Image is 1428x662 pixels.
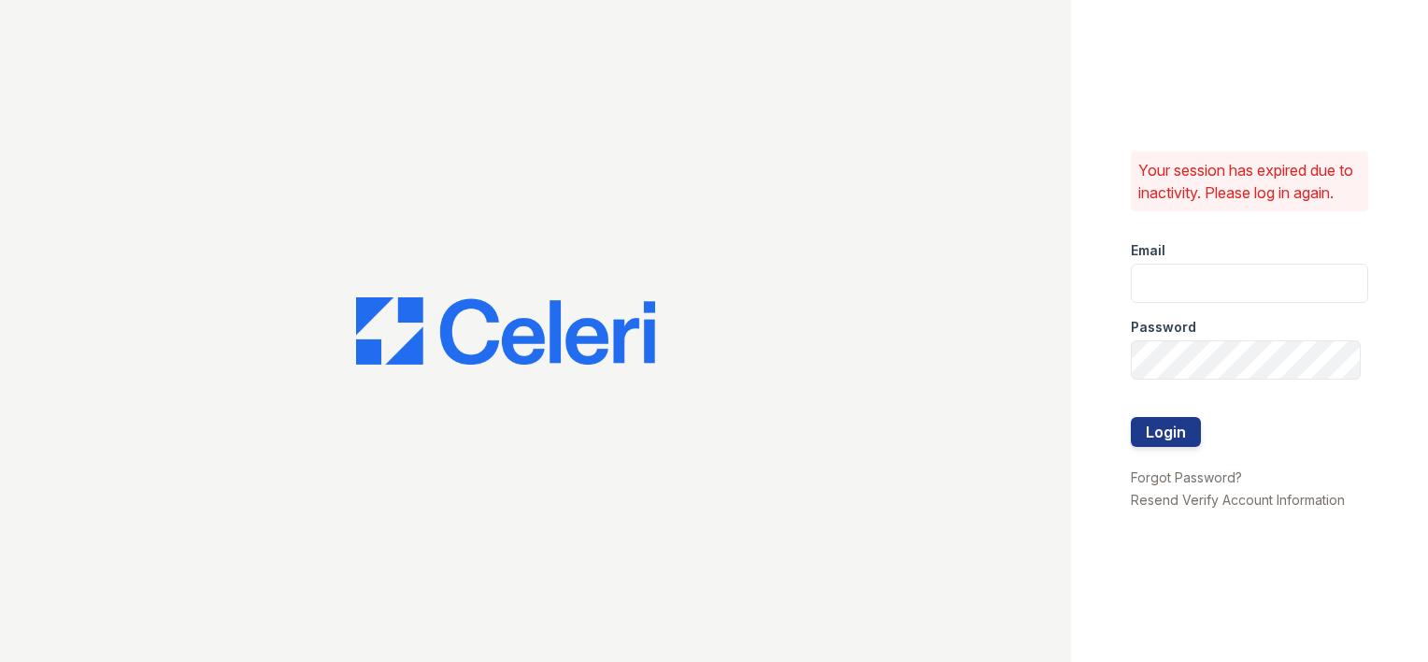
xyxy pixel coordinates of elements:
[1131,469,1242,485] a: Forgot Password?
[1131,492,1345,508] a: Resend Verify Account Information
[1138,159,1361,204] p: Your session has expired due to inactivity. Please log in again.
[1131,318,1196,337] label: Password
[1131,241,1165,260] label: Email
[356,297,655,365] img: CE_Logo_Blue-a8612792a0a2168367f1c8372b55b34899dd931a85d93a1a3d3e32e68fde9ad4.png
[1131,417,1201,447] button: Login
